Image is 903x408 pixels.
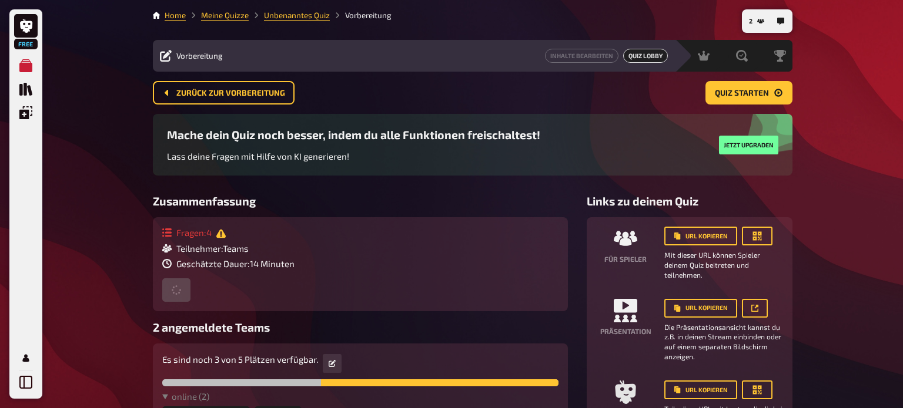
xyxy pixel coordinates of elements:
span: Geschätzte Dauer : 14 Minuten [176,258,295,269]
button: URL kopieren [664,380,737,399]
a: Unbenanntes Quiz [264,11,330,20]
span: Quiz Lobby [623,49,668,63]
h4: Für Spieler [604,255,647,263]
li: Vorbereitung [330,9,392,21]
a: Quiz Sammlung [14,77,38,101]
a: Meine Quizze [14,54,38,77]
span: Lass deine Fragen mit Hilfe von KI generieren! [167,151,349,161]
li: Home [165,9,186,21]
a: Einblendungen [14,101,38,124]
span: Zurück zur Vorbereitung [176,89,285,97]
a: Mein Konto [14,346,38,370]
summary: online (2) [162,391,558,402]
div: Fragen : 4 [162,227,295,238]
li: Unbenanntes Quiz [249,9,330,21]
button: Jetzt upgraden [719,136,778,154]
li: Meine Quizze [186,9,249,21]
small: Die Präsentationsansicht kannst du z.B. in deinen Stream einbinden oder auf einem separaten Bilds... [664,322,783,362]
a: Home [165,11,186,20]
button: Quiz starten [705,81,792,104]
button: URL kopieren [664,299,737,318]
small: Mit dieser URL können Spieler deinem Quiz beitreten und teilnehmen. [664,250,783,279]
p: Es sind noch 3 von 5 Plätzen verfügbar. [162,353,318,366]
button: Zurück zur Vorbereitung [153,81,295,104]
span: 2 [749,18,752,25]
h3: 2 angemeldete Teams [153,321,568,334]
span: Free [15,41,36,48]
h3: Zusammenfassung [153,194,568,208]
span: Teilnehmer : Teams [176,243,249,254]
h3: Mache dein Quiz noch besser, indem du alle Funktionen freischaltest! [167,128,540,141]
button: 2 [744,12,769,31]
span: Vorbereitung [176,51,223,60]
h3: Links zu deinem Quiz [587,194,792,208]
a: Inhalte Bearbeiten [545,49,618,63]
span: Quiz starten [715,89,769,97]
a: Meine Quizze [201,11,249,20]
button: URL kopieren [664,227,737,245]
h4: Präsentation [600,327,651,335]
